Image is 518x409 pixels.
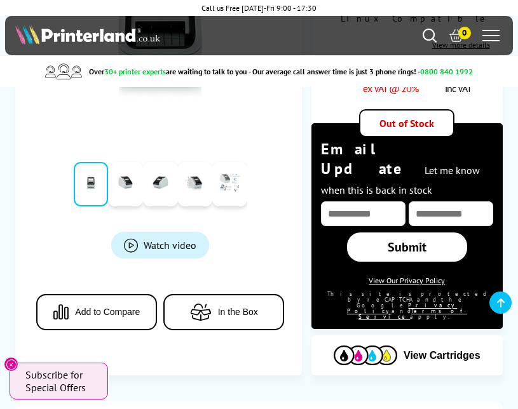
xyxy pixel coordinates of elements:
[15,24,259,47] a: Printerland Logo
[144,239,196,251] span: Watch video
[445,82,472,95] span: inc VAT
[104,67,166,76] span: 30+ printer experts
[363,82,418,95] span: ex VAT @ 20%
[420,67,473,76] span: 0800 840 1992
[404,350,481,361] span: View Cartridges
[163,294,284,330] button: In the Box
[75,307,140,318] span: Add to Compare
[4,357,18,372] button: Close
[358,307,467,320] a: Terms of Service
[249,67,473,76] span: - Our average call answer time is just 3 phone rings! -
[218,307,258,318] span: In the Box
[111,232,209,258] a: Product_All_Videos
[458,27,471,39] span: 0
[15,24,160,44] img: Printerland Logo
[423,29,437,43] a: Search
[449,29,463,43] a: 0
[347,302,458,314] a: Privacy Policy
[347,232,467,262] a: Submit
[321,291,493,319] div: This site is protected by reCAPTCHA and the Google and apply.
[359,109,454,137] div: Out of Stock
[334,345,397,365] img: Cartridges
[321,345,493,366] button: View Cartridges
[25,368,95,394] span: Subscribe for Special Offers
[89,67,247,76] span: Over are waiting to talk to you
[321,139,493,198] div: Email Update
[36,294,157,330] button: Add to Compare
[369,276,445,285] a: View Our Privacy Policy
